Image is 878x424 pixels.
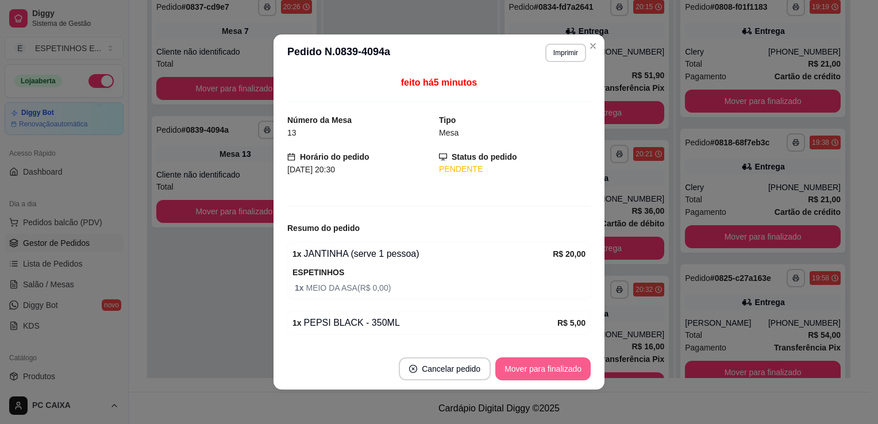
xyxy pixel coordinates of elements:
[401,78,477,87] span: feito há 5 minutos
[292,247,553,261] div: JANTINHA (serve 1 pessoa)
[439,153,447,161] span: desktop
[439,115,456,125] strong: Tipo
[300,152,369,161] strong: Horário do pedido
[295,282,586,294] span: MEIO DA ASA ( R$ 0,00 )
[287,128,296,137] span: 13
[292,249,302,259] strong: 1 x
[292,316,557,330] div: PEPSI BLACK - 350ML
[553,249,586,259] strong: R$ 20,00
[287,165,335,174] span: [DATE] 20:30
[452,152,517,161] strong: Status do pedido
[292,268,344,277] strong: ESPETINHOS
[287,115,352,125] strong: Número da Mesa
[409,365,417,373] span: close-circle
[295,283,306,292] strong: 1 x
[439,163,591,175] div: PENDENTE
[287,153,295,161] span: calendar
[292,318,302,327] strong: 1 x
[287,223,360,233] strong: Resumo do pedido
[439,128,459,137] span: Mesa
[399,357,491,380] button: close-circleCancelar pedido
[287,44,390,62] h3: Pedido N. 0839-4094a
[545,44,586,62] button: Imprimir
[557,318,586,327] strong: R$ 5,00
[495,357,591,380] button: Mover para finalizado
[584,37,602,55] button: Close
